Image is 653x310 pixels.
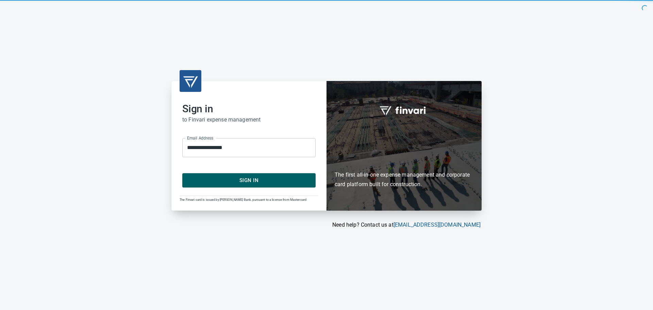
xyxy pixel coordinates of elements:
h6: The first all-in-one expense management and corporate card platform built for construction. [335,131,473,190]
p: Need help? Contact us at [171,221,481,229]
button: Sign In [182,173,316,187]
img: transparent_logo.png [182,73,199,89]
span: Sign In [190,176,308,185]
img: fullword_logo_white.png [379,102,430,118]
div: Finvari [326,81,482,211]
a: [EMAIL_ADDRESS][DOMAIN_NAME] [394,222,481,228]
span: The Finvari card is issued by [PERSON_NAME] Bank, pursuant to a license from Mastercard [180,198,306,201]
h2: Sign in [182,103,316,115]
h6: to Finvari expense management [182,115,316,125]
